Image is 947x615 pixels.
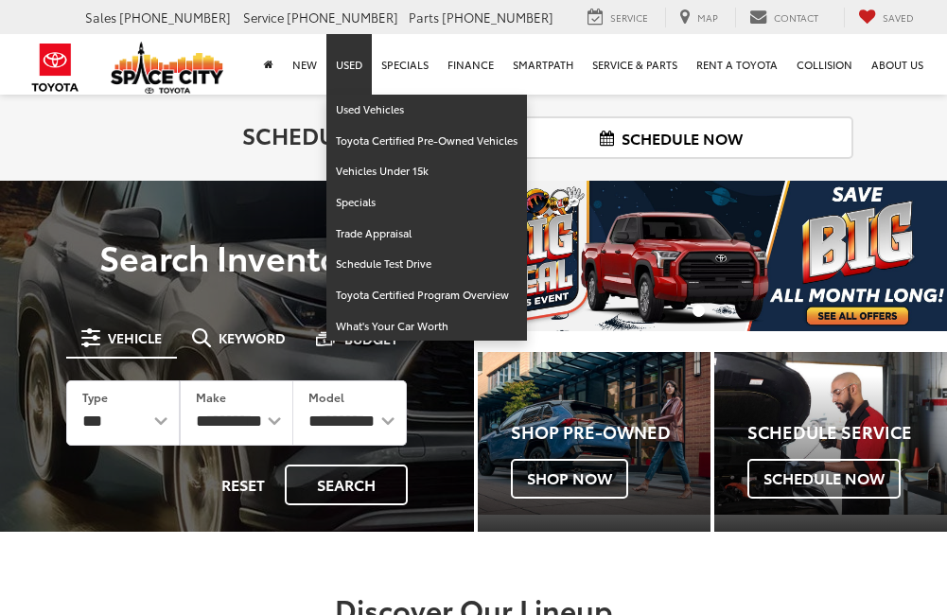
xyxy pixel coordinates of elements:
[573,8,662,27] a: Service
[693,305,705,317] li: Go to slide number 1.
[326,249,527,280] a: Schedule Test Drive
[438,34,503,95] a: Finance
[735,8,833,27] a: Contact
[442,9,553,26] span: [PHONE_NUMBER]
[610,10,648,25] span: Service
[687,34,787,95] a: Rent a Toyota
[511,423,710,442] h4: Shop Pre-Owned
[254,34,283,95] a: Home
[243,9,284,26] span: Service
[747,423,947,442] h4: Schedule Service
[111,42,224,94] img: Space City Toyota
[478,352,710,515] a: Shop Pre-Owned Shop Now
[697,10,718,25] span: Map
[285,465,408,505] button: Search
[219,331,286,344] span: Keyword
[308,389,344,405] label: Model
[94,122,459,147] h2: Schedule Service
[326,311,527,342] a: What's Your Car Worth
[511,459,628,499] span: Shop Now
[196,389,226,405] label: Make
[774,10,818,25] span: Contact
[372,34,438,95] a: Specials
[503,34,583,95] a: SmartPath
[108,331,162,344] span: Vehicle
[714,352,947,515] a: Schedule Service Schedule Now
[344,332,398,345] span: Budget
[844,8,928,27] a: My Saved Vehicles
[283,34,326,95] a: New
[287,9,398,26] span: [PHONE_NUMBER]
[478,352,710,515] div: Toyota
[326,156,527,187] a: Vehicles Under 15k
[714,352,947,515] div: Toyota
[488,116,852,159] a: Schedule Now
[40,237,434,275] h3: Search Inventory
[85,9,116,26] span: Sales
[326,95,527,126] a: Used Vehicles
[583,34,687,95] a: Service & Parts
[326,280,527,311] a: Toyota Certified Program Overview
[326,219,527,250] a: Trade Appraisal
[862,34,933,95] a: About Us
[721,305,733,317] li: Go to slide number 2.
[20,37,91,98] img: Toyota
[205,465,281,505] button: Reset
[747,459,901,499] span: Schedule Now
[119,9,231,26] span: [PHONE_NUMBER]
[665,8,732,27] a: Map
[326,34,372,95] a: Used
[326,187,527,219] a: Specials
[82,389,108,405] label: Type
[877,219,947,293] button: Click to view next picture.
[787,34,862,95] a: Collision
[409,9,439,26] span: Parts
[326,126,527,157] a: Toyota Certified Pre-Owned Vehicles
[883,10,914,25] span: Saved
